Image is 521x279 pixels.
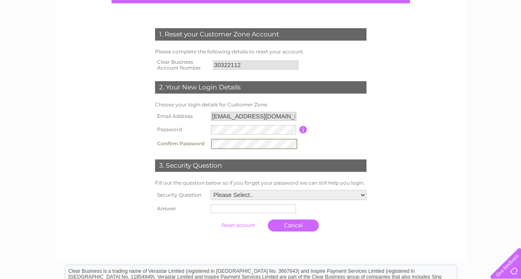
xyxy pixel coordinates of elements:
td: Fill out the question below so if you forget your password we can still help you login. [153,178,368,188]
img: logo.png [18,22,61,47]
th: Clear Business Account Number [153,57,211,73]
th: Confirm Password [153,137,209,151]
a: Telecoms [449,35,474,41]
td: Choose your login details for Customer Zone. [153,100,368,110]
th: Security Question [153,188,208,202]
a: Contact [496,35,516,41]
td: Please complete the following details to reset your account. [153,47,368,57]
th: Password [153,123,209,137]
div: 3. Security Question [155,159,366,172]
div: Clear Business is a trading name of Verastar Limited (registered in [GEOGRAPHIC_DATA] No. 3667643... [65,5,457,40]
a: Energy [426,35,444,41]
th: Answer [153,202,208,215]
a: Blog [479,35,491,41]
a: 0333 014 3131 [365,4,422,14]
a: Water [405,35,421,41]
th: Email Address [153,110,209,123]
div: 1. Reset your Customer Zone Account [155,28,366,41]
input: Submit [213,219,264,231]
a: Cancel [268,219,319,231]
div: 2. Your New Login Details [155,81,366,94]
input: Information [299,126,307,133]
